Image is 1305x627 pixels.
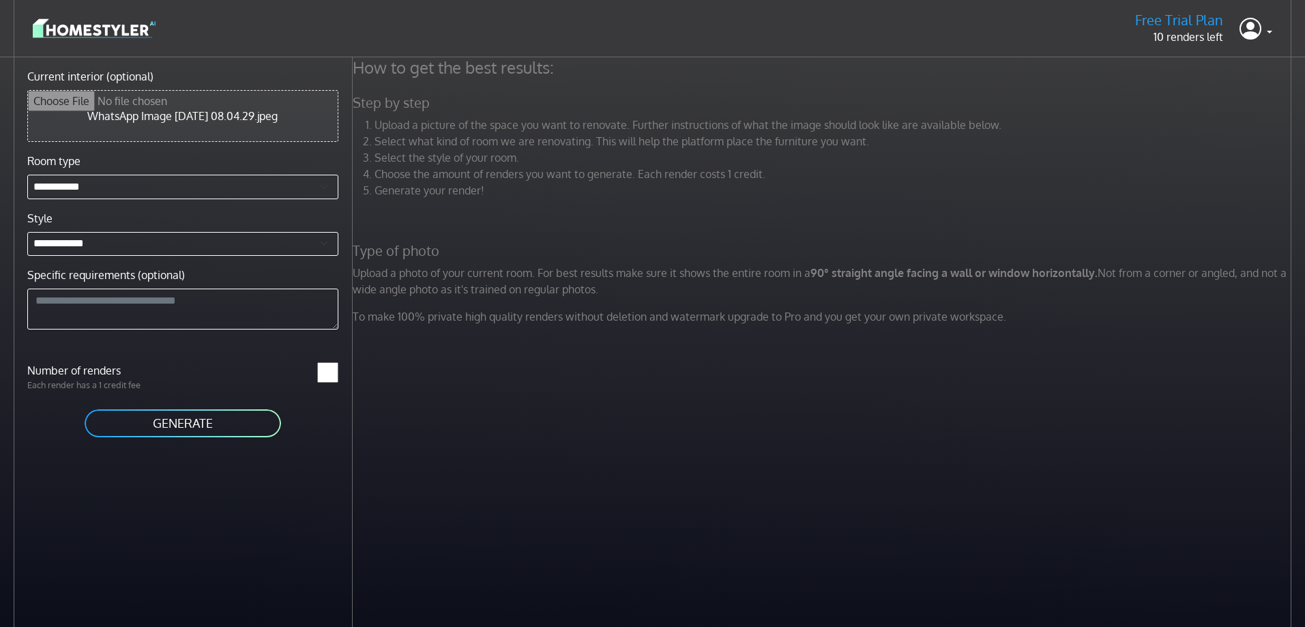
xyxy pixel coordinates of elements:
[344,57,1304,78] h4: How to get the best results:
[19,362,183,379] label: Number of renders
[375,117,1295,133] li: Upload a picture of the space you want to renovate. Further instructions of what the image should...
[810,266,1098,280] strong: 90° straight angle facing a wall or window horizontally.
[83,408,282,439] button: GENERATE
[19,379,183,392] p: Each render has a 1 credit fee
[27,210,53,227] label: Style
[344,242,1304,259] h5: Type of photo
[344,308,1304,325] p: To make 100% private high quality renders without deletion and watermark upgrade to Pro and you g...
[375,182,1295,199] li: Generate your render!
[344,265,1304,297] p: Upload a photo of your current room. For best results make sure it shows the entire room in a Not...
[27,267,185,283] label: Specific requirements (optional)
[27,68,153,85] label: Current interior (optional)
[375,166,1295,182] li: Choose the amount of renders you want to generate. Each render costs 1 credit.
[1135,29,1223,45] p: 10 renders left
[375,149,1295,166] li: Select the style of your room.
[344,94,1304,111] h5: Step by step
[1135,12,1223,29] h5: Free Trial Plan
[33,16,156,40] img: logo-3de290ba35641baa71223ecac5eacb59cb85b4c7fdf211dc9aaecaaee71ea2f8.svg
[27,153,80,169] label: Room type
[375,133,1295,149] li: Select what kind of room we are renovating. This will help the platform place the furniture you w...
